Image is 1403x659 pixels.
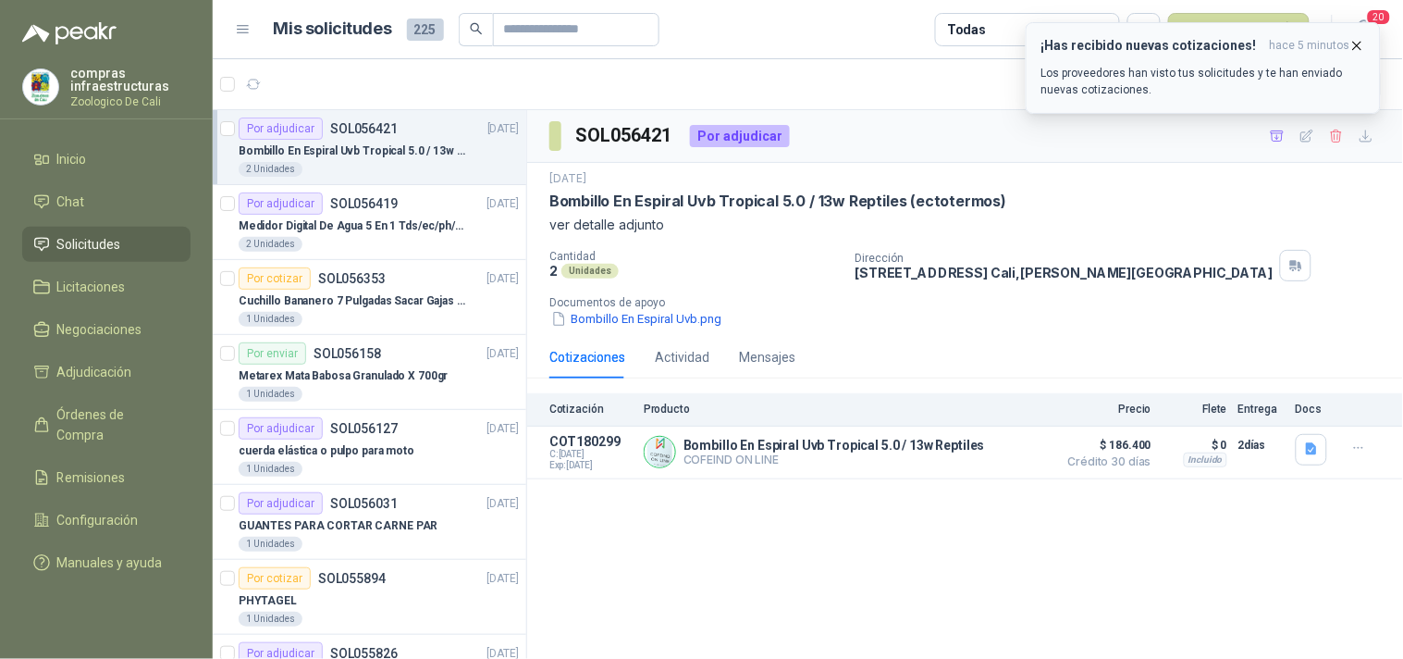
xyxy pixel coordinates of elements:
[683,453,985,466] p: COFEIND ON LINE
[549,460,633,471] span: Exp: [DATE]
[330,197,398,210] p: SOL056419
[645,437,675,467] img: Company Logo
[330,497,398,510] p: SOL056031
[1366,8,1392,26] span: 20
[57,149,87,169] span: Inicio
[1184,453,1227,467] div: Incluido
[487,270,519,288] p: [DATE]
[561,264,619,279] div: Unidades
[213,260,526,335] a: Por cotizarSOL056353[DATE] Cuchillo Bananero 7 Pulgadas Sacar Gajas O Deshoje O Desman1 Unidades
[1059,456,1151,467] span: Crédito 30 días
[1238,434,1285,456] p: 2 días
[644,403,1048,416] p: Producto
[22,354,191,390] a: Adjudicación
[549,215,1381,235] p: ver detalle adjunto
[549,347,625,367] div: Cotizaciones
[1163,434,1227,456] p: $ 0
[70,67,191,93] p: compras infraestructuras
[739,347,795,367] div: Mensajes
[855,265,1274,280] p: [STREET_ADDRESS] Cali , [PERSON_NAME][GEOGRAPHIC_DATA]
[239,218,469,235] p: Medidor Digital De Agua 5 En 1 Tds/ec/ph/salinidad/temperatu
[1041,38,1262,54] h3: ¡Has recibido nuevas cotizaciones!
[318,572,386,585] p: SOL055894
[487,120,519,138] p: [DATE]
[549,403,633,416] p: Cotización
[213,185,526,260] a: Por adjudicarSOL056419[DATE] Medidor Digital De Agua 5 En 1 Tds/ec/ph/salinidad/temperatu2 Unidades
[213,335,526,410] a: Por enviarSOL056158[DATE] Metarex Mata Babosa Granulado X 700gr1 Unidades
[690,125,790,147] div: Por adjudicar
[239,442,414,460] p: cuerda elástica o pulpo para moto
[1238,403,1285,416] p: Entrega
[330,422,398,435] p: SOL056127
[22,397,191,453] a: Órdenes de Compra
[239,312,302,327] div: 1 Unidades
[1348,13,1381,46] button: 20
[487,570,519,588] p: [DATE]
[213,485,526,560] a: Por adjudicarSOL056031[DATE] GUANTES PARA CORTAR CARNE PAR1 Unidades
[239,567,311,590] div: Por cotizar
[655,347,709,367] div: Actividad
[1041,65,1365,98] p: Los proveedores han visto tus solicitudes y te han enviado nuevas cotizaciones.
[239,193,323,215] div: Por adjudicar
[23,69,58,105] img: Company Logo
[239,143,469,160] p: Bombillo En Espiral Uvb Tropical 5.0 / 13w Reptiles (ectotermos)
[470,22,483,35] span: search
[549,296,1396,309] p: Documentos de apoyo
[487,420,519,438] p: [DATE]
[70,96,191,107] p: Zoologico De Cali
[576,121,675,150] h3: SOL056421
[1163,403,1227,416] p: Flete
[239,612,302,627] div: 1 Unidades
[239,367,449,385] p: Metarex Mata Babosa Granulado X 700gr
[549,263,558,279] p: 2
[487,195,519,213] p: [DATE]
[683,438,985,453] p: Bombillo En Espiral Uvb Tropical 5.0 / 13w Reptiles
[22,269,191,305] a: Licitaciones
[57,510,139,530] span: Configuración
[487,345,519,363] p: [DATE]
[239,162,302,177] div: 2 Unidades
[549,309,723,329] button: Bombillo En Espiral Uvb.png
[213,560,526,635] a: Por cotizarSOL055894[DATE] PHYTAGEL1 Unidades
[22,142,191,177] a: Inicio
[855,252,1274,265] p: Dirección
[1059,434,1151,456] span: $ 186.400
[330,122,398,135] p: SOL056421
[239,417,323,440] div: Por adjudicar
[239,462,302,477] div: 1 Unidades
[57,234,121,255] span: Solicitudes
[22,184,191,219] a: Chat
[57,192,85,212] span: Chat
[239,342,306,365] div: Por enviar
[239,118,323,140] div: Por adjudicar
[57,553,163,573] span: Manuales y ayuda
[22,312,191,347] a: Negociaciones
[57,404,173,445] span: Órdenes de Compra
[239,267,311,290] div: Por cotizar
[314,347,381,360] p: SOL056158
[57,319,142,340] span: Negociaciones
[22,503,191,538] a: Configuración
[947,19,986,40] div: Todas
[239,592,297,610] p: PHYTAGEL
[239,387,302,402] div: 1 Unidades
[213,110,526,185] a: Por adjudicarSOL056421[DATE] Bombillo En Espiral Uvb Tropical 5.0 / 13w Reptiles (ectotermos)2 Un...
[22,460,191,495] a: Remisiones
[213,410,526,485] a: Por adjudicarSOL056127[DATE] cuerda elástica o pulpo para moto1 Unidades
[1296,403,1333,416] p: Docs
[22,22,117,44] img: Logo peakr
[57,362,132,382] span: Adjudicación
[57,467,126,488] span: Remisiones
[239,537,302,552] div: 1 Unidades
[239,292,469,310] p: Cuchillo Bananero 7 Pulgadas Sacar Gajas O Deshoje O Desman
[549,170,586,188] p: [DATE]
[22,227,191,262] a: Solicitudes
[549,434,633,449] p: COT180299
[239,237,302,252] div: 2 Unidades
[1168,13,1310,46] button: Nueva solicitud
[57,277,126,297] span: Licitaciones
[1270,38,1350,54] span: hace 5 minutos
[274,16,392,43] h1: Mis solicitudes
[487,495,519,513] p: [DATE]
[407,19,444,41] span: 225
